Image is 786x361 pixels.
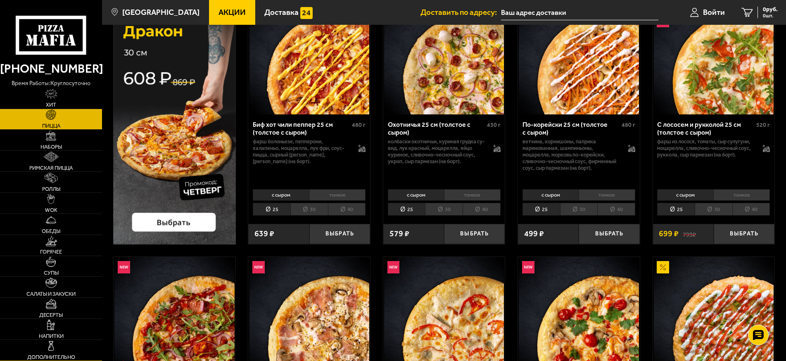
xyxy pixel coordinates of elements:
span: Римская пицца [29,165,73,171]
span: Хит [46,102,56,107]
li: с сыром [657,189,713,201]
li: 40 [597,203,635,216]
span: WOK [45,207,57,213]
img: Новинка [522,261,534,273]
span: 430 г [487,121,501,128]
span: Напитки [39,333,64,339]
li: 25 [253,203,290,216]
img: Новинка [387,261,400,273]
div: Биф хот чили пеппер 25 см (толстое с сыром) [253,121,350,136]
span: 0 руб. [763,7,778,12]
div: Охотничья 25 см (толстое с сыром) [388,121,485,136]
span: 480 г [622,121,635,128]
input: Ваш адрес доставки [501,5,658,20]
li: тонкое [713,189,770,201]
li: 40 [732,203,770,216]
s: 799 ₽ [683,230,696,238]
li: с сыром [522,189,579,201]
li: тонкое [444,189,501,201]
li: с сыром [253,189,309,201]
img: Новинка [118,261,130,273]
span: Дополнительно [27,354,75,360]
span: Наборы [40,144,62,150]
li: 40 [463,203,501,216]
img: Акционный [657,261,669,273]
span: Пицца [42,123,60,128]
li: 30 [425,203,463,216]
span: Обеды [42,228,60,234]
p: фарш болоньезе, пепперони, халапеньо, моцарелла, лук фри, соус-пицца, сырный [PERSON_NAME], [PERS... [253,138,350,164]
span: 0 шт. [763,13,778,18]
span: Супы [44,270,59,275]
p: колбаски охотничьи, куриная грудка су-вид, лук красный, моцарелла, яйцо куриное, сливочно-чесночн... [388,138,485,164]
span: Акции [218,8,246,16]
span: Салаты и закуски [26,291,76,297]
span: Войти [703,8,725,16]
li: тонкое [579,189,635,201]
li: 30 [560,203,598,216]
li: 40 [328,203,366,216]
li: с сыром [388,189,444,201]
li: 25 [522,203,560,216]
button: Выбрать [579,224,639,244]
button: Выбрать [714,224,774,244]
span: 480 г [352,121,366,128]
li: 30 [695,203,732,216]
img: Новинка [252,261,265,273]
div: С лососем и рукколой 25 см (толстое с сыром) [657,121,754,136]
span: 639 ₽ [254,230,274,238]
span: 579 ₽ [389,230,409,238]
button: Выбрать [309,224,370,244]
div: По-корейски 25 см (толстое с сыром) [522,121,620,136]
span: 699 ₽ [659,230,679,238]
p: фарш из лосося, томаты, сыр сулугуни, моцарелла, сливочно-чесночный соус, руккола, сыр пармезан (... [657,138,754,158]
li: тонкое [309,189,366,201]
span: [GEOGRAPHIC_DATA] [122,8,199,16]
span: Десерты [39,312,63,318]
button: Выбрать [444,224,505,244]
img: 15daf4d41897b9f0e9f617042186c801.svg [300,7,313,19]
span: 499 ₽ [524,230,544,238]
li: 25 [388,203,425,216]
span: Горячее [40,249,62,254]
span: Роллы [42,186,60,192]
span: Доставить по адресу: [420,8,501,16]
p: ветчина, корнишоны, паприка маринованная, шампиньоны, моцарелла, морковь по-корейски, сливочно-че... [522,138,620,171]
span: 520 г [756,121,770,128]
span: Доставка [264,8,299,16]
li: 30 [290,203,328,216]
li: 25 [657,203,695,216]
